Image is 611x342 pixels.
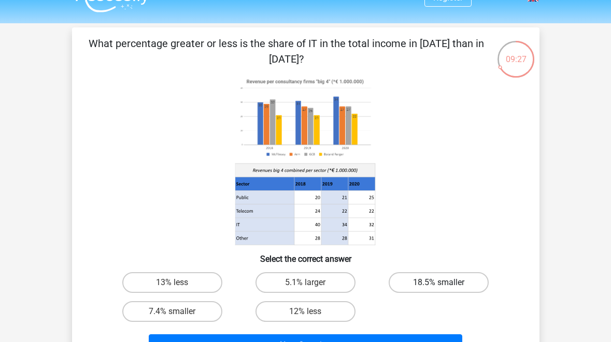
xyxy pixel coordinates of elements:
[255,301,356,322] label: 12% less
[389,272,489,293] label: 18.5% smaller
[496,40,535,66] div: 09:27
[255,272,356,293] label: 5.1% larger
[122,301,222,322] label: 7.4% smaller
[89,246,523,264] h6: Select the correct answer
[122,272,222,293] label: 13% less
[89,36,484,67] p: What percentage greater or less is the share of IT in the total income in [DATE] than in [DATE]?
